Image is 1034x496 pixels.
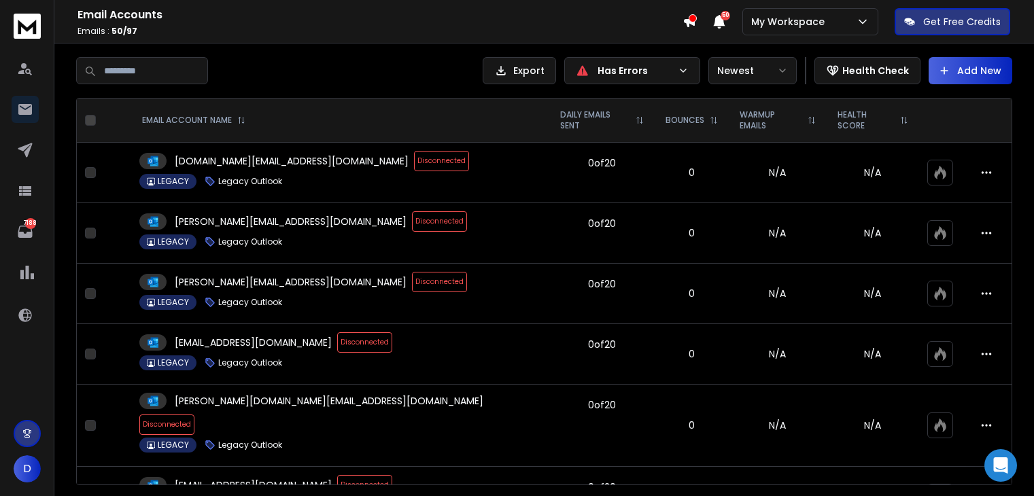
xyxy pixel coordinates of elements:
button: Health Check [814,57,920,84]
span: Disconnected [414,151,469,171]
button: Newest [708,57,797,84]
p: Get Free Credits [923,15,1001,29]
p: LEGACY [158,297,189,308]
p: Legacy Outlook [218,297,282,308]
p: Has Errors [598,64,672,77]
p: [PERSON_NAME][EMAIL_ADDRESS][DOMAIN_NAME] [175,275,407,289]
button: Export [483,57,556,84]
p: 0 [663,226,721,240]
p: [EMAIL_ADDRESS][DOMAIN_NAME] [175,478,332,492]
p: Emails : [77,26,683,37]
p: LEGACY [158,176,189,187]
div: 0 of 20 [588,398,616,412]
p: BOUNCES [666,115,704,126]
span: Disconnected [337,475,392,495]
p: 0 [663,419,721,432]
p: N/A [835,419,911,432]
p: My Workspace [751,15,830,29]
p: 0 [663,166,721,179]
div: 0 of 20 [588,480,616,494]
p: N/A [835,226,911,240]
div: 0 of 20 [588,277,616,291]
div: 0 of 20 [588,338,616,351]
button: D [14,455,41,482]
p: [EMAIL_ADDRESS][DOMAIN_NAME] [175,336,332,349]
p: N/A [835,287,911,300]
a: 7188 [12,218,39,245]
p: N/A [835,166,911,179]
p: Legacy Outlook [218,440,282,450]
p: WARMUP EMAILS [740,109,802,131]
span: 50 / 97 [111,25,137,37]
p: DAILY EMAILS SENT [560,109,630,131]
span: Disconnected [139,414,194,435]
span: Disconnected [412,211,467,232]
p: 0 [663,287,721,300]
p: 7188 [25,218,36,229]
span: Disconnected [337,332,392,353]
p: HEALTH SCORE [838,109,895,131]
p: Legacy Outlook [218,236,282,247]
span: Disconnected [412,272,467,292]
p: Legacy Outlook [218,357,282,368]
p: 0 [663,347,721,361]
td: N/A [729,264,827,324]
p: LEGACY [158,440,189,450]
button: Get Free Credits [895,8,1010,35]
div: 0 of 20 [588,156,616,170]
h1: Email Accounts [77,7,683,23]
td: N/A [729,143,827,203]
td: N/A [729,203,827,264]
p: LEGACY [158,357,189,368]
p: Legacy Outlook [218,176,282,187]
p: Health Check [842,64,909,77]
button: Add New [929,57,1012,84]
p: LEGACY [158,236,189,247]
div: 0 of 20 [588,217,616,230]
div: Open Intercom Messenger [984,449,1017,482]
p: N/A [835,347,911,361]
div: EMAIL ACCOUNT NAME [142,115,245,126]
p: [PERSON_NAME][EMAIL_ADDRESS][DOMAIN_NAME] [175,215,407,228]
td: N/A [729,324,827,385]
td: N/A [729,385,827,467]
p: [DOMAIN_NAME][EMAIL_ADDRESS][DOMAIN_NAME] [175,154,409,168]
p: [PERSON_NAME][DOMAIN_NAME][EMAIL_ADDRESS][DOMAIN_NAME] [175,394,483,408]
span: 50 [721,11,730,20]
img: logo [14,14,41,39]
